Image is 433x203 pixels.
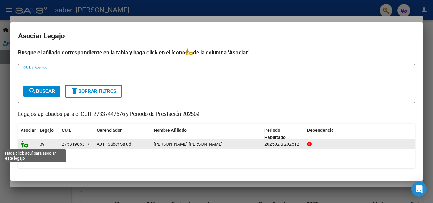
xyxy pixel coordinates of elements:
[264,141,302,148] div: 202502 a 202512
[18,48,415,57] h4: Busque el afiliado correspondiente en la tabla y haga click en el ícono de la columna "Asociar".
[264,128,286,140] span: Periodo Habilitado
[40,128,54,133] span: Legajo
[18,152,415,168] div: 1 registros
[62,141,90,148] div: 27531985317
[71,87,78,95] mat-icon: delete
[97,142,131,147] span: A01 - Saber Salud
[307,128,334,133] span: Dependencia
[62,128,71,133] span: CUIL
[37,124,59,144] datatable-header-cell: Legajo
[18,111,415,118] p: Legajos aprobados para el CUIT 27337447576 y Período de Prestación 202509
[94,124,151,144] datatable-header-cell: Gerenciador
[305,124,415,144] datatable-header-cell: Dependencia
[154,128,187,133] span: Nombre Afiliado
[21,128,36,133] span: Asociar
[411,181,427,197] div: Open Intercom Messenger
[40,142,45,147] span: 39
[65,85,122,98] button: Borrar Filtros
[97,128,122,133] span: Gerenciador
[59,124,94,144] datatable-header-cell: CUIL
[29,88,55,94] span: Buscar
[151,124,262,144] datatable-header-cell: Nombre Afiliado
[18,124,37,144] datatable-header-cell: Asociar
[262,124,305,144] datatable-header-cell: Periodo Habilitado
[154,142,223,147] span: VILCHEZ CORDOBA MARTINA ISABELLA
[29,87,36,95] mat-icon: search
[18,30,415,42] h2: Asociar Legajo
[71,88,116,94] span: Borrar Filtros
[23,86,60,97] button: Buscar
